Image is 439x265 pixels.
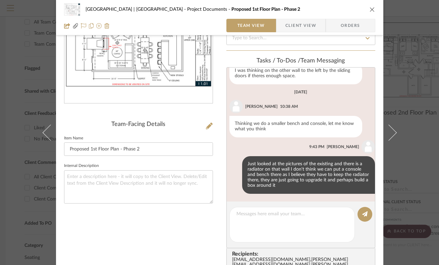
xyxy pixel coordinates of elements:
label: Internal Description [64,164,99,168]
span: Proposed 1st Floor Plan - Phase 2 [231,7,300,12]
div: Team-Facing Details [64,121,213,128]
img: 60d3b7b1-4ff6-4eab-bce2-a8f322f581f3_48x40.jpg [64,3,80,16]
div: [PERSON_NAME] [327,144,359,150]
input: Type to Search… [226,32,375,45]
img: user_avatar.png [229,100,243,113]
span: Client View [285,19,316,32]
label: Item Name [64,137,83,140]
img: Remove from project [104,23,110,29]
span: Team View [237,19,265,32]
span: [GEOGRAPHIC_DATA] | [GEOGRAPHIC_DATA] [86,7,187,12]
input: Enter Item Name [64,142,213,156]
button: close [369,6,375,12]
span: Recipients: [232,251,372,257]
span: Tasks / To-Dos / [257,58,300,64]
div: Just looked at the pictures of the existing and there is a radiator on that wall I don't think we... [242,156,375,194]
div: team Messaging [226,57,375,65]
img: user_avatar.png [362,140,375,153]
div: [DATE] [294,90,307,94]
div: 10:38 AM [280,103,298,109]
span: Project Documents [187,7,231,12]
div: I was thinking on the other wall to the left by the sliding doors if theres enough space. [229,63,362,84]
div: 9:43 PM [309,144,324,150]
span: Orders [333,19,368,32]
div: Thinking we do a smaller bench and console, let me know what you think [229,116,362,137]
div: [PERSON_NAME] [245,103,278,109]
